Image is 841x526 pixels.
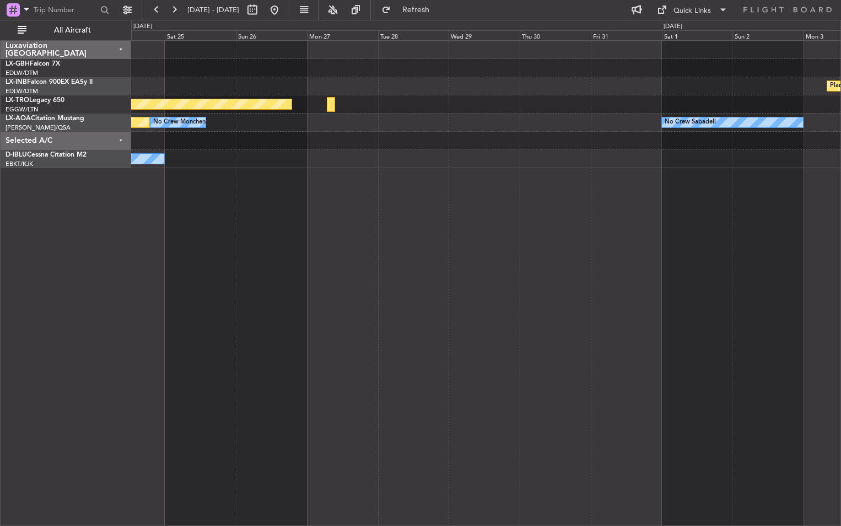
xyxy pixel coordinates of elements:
[393,6,439,14] span: Refresh
[165,30,236,40] div: Sat 25
[664,22,682,31] div: [DATE]
[6,61,30,67] span: LX-GBH
[651,1,733,19] button: Quick Links
[6,115,84,122] a: LX-AOACitation Mustang
[378,30,449,40] div: Tue 28
[6,61,60,67] a: LX-GBHFalcon 7X
[34,2,97,18] input: Trip Number
[6,105,39,114] a: EGGW/LTN
[6,152,27,158] span: D-IBLU
[6,69,38,77] a: EDLW/DTM
[6,87,38,95] a: EDLW/DTM
[665,114,716,131] div: No Crew Sabadell
[6,79,27,85] span: LX-INB
[6,160,33,168] a: EBKT/KJK
[520,30,591,40] div: Thu 30
[12,22,120,39] button: All Aircraft
[307,30,378,40] div: Mon 27
[662,30,733,40] div: Sat 1
[6,97,64,104] a: LX-TROLegacy 650
[153,114,231,131] div: No Crew Monchengladbach
[449,30,520,40] div: Wed 29
[591,30,662,40] div: Fri 31
[732,30,804,40] div: Sun 2
[29,26,116,34] span: All Aircraft
[6,115,31,122] span: LX-AOA
[6,79,93,85] a: LX-INBFalcon 900EX EASy II
[673,6,711,17] div: Quick Links
[236,30,307,40] div: Sun 26
[376,1,443,19] button: Refresh
[133,22,152,31] div: [DATE]
[6,152,87,158] a: D-IBLUCessna Citation M2
[6,124,71,132] a: [PERSON_NAME]/QSA
[187,5,239,15] span: [DATE] - [DATE]
[6,97,29,104] span: LX-TRO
